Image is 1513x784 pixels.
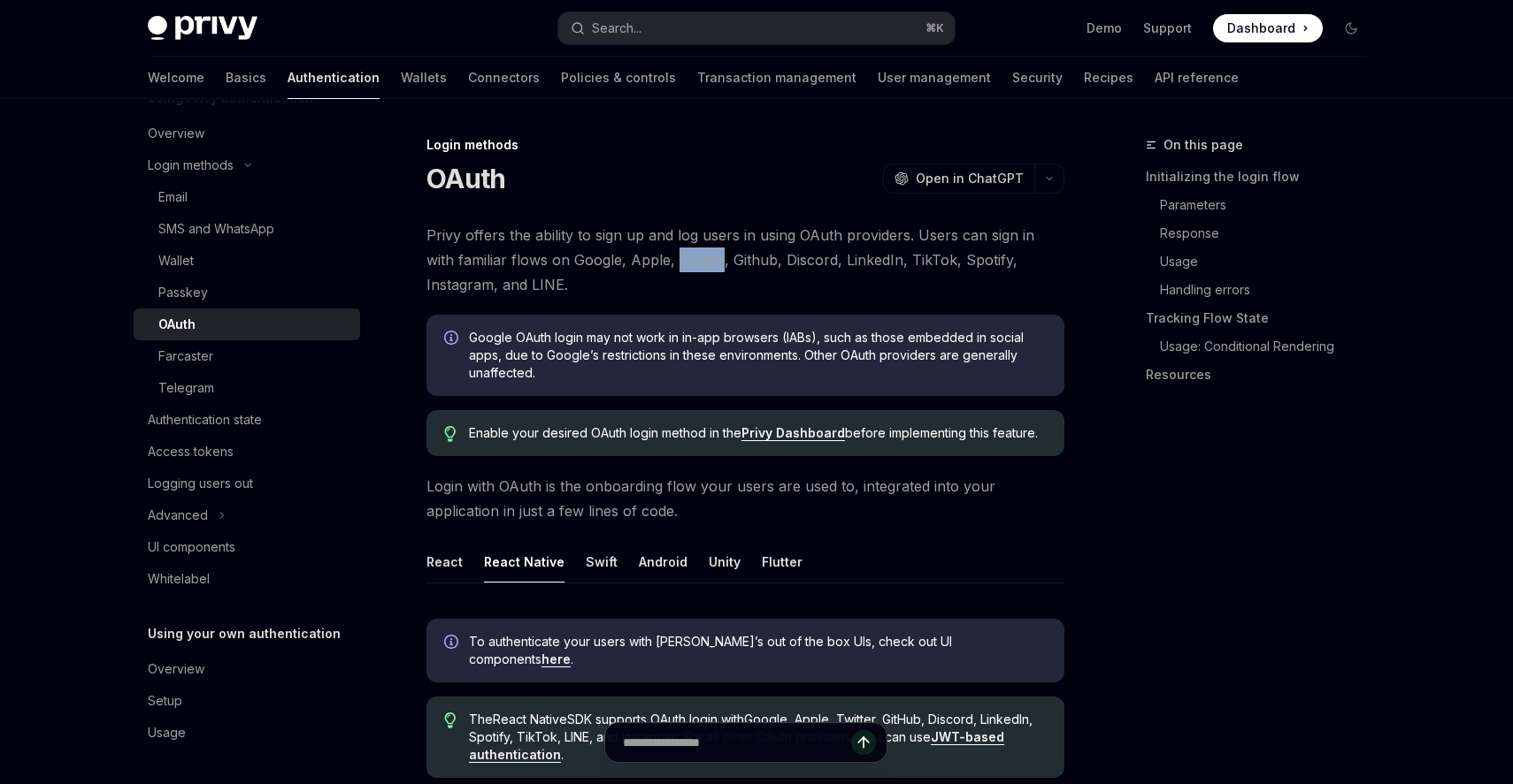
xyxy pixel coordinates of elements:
a: Parameters [1160,191,1379,219]
a: User management [878,57,991,99]
a: Handling errors [1160,276,1379,304]
a: here [541,651,571,667]
div: Whitelabel [148,568,210,590]
div: Login methods [426,136,1064,154]
span: Open in ChatGPT [916,170,1024,187]
a: Passkey [134,277,360,308]
span: Login with OAuth is the onboarding flow your users are used to, integrated into your application ... [426,474,1064,523]
a: Farcaster [134,340,360,372]
div: Logging users out [148,473,253,494]
a: Whitelabel [134,563,360,595]
button: React [426,541,463,582]
h5: Using your own authentication [148,623,341,644]
a: Resources [1146,361,1379,389]
a: Overview [134,118,360,149]
a: Demo [1087,19,1122,37]
a: Wallets [401,57,447,99]
div: Search... [592,18,641,39]
svg: Info [444,331,462,348]
a: Wallet [134,245,360,277]
svg: Info [444,635,462,652]
button: Flutter [762,541,803,582]
span: To authenticate your users with [PERSON_NAME]’s out of the box UIs, check out UI components . [469,633,1047,668]
span: On this page [1164,134,1243,156]
button: Toggle dark mode [1337,14,1365,42]
div: UI components [148,537,235,558]
a: Authentication [288,57,380,99]
button: Android [639,541,687,582]
img: dark logo [148,16,257,41]
div: Login methods [148,155,234,176]
a: Tracking Flow State [1146,304,1379,332]
div: Authentication state [148,409,262,430]
a: Transaction management [697,57,856,99]
button: Send message [851,730,876,755]
button: Swift [586,541,618,582]
button: React Native [484,541,564,582]
a: Initializing the login flow [1146,163,1379,191]
a: Access tokens [134,436,360,468]
a: Privy Dashboard [741,425,845,441]
a: Overview [134,653,360,685]
div: Access tokens [148,441,234,462]
a: Email [134,181,360,213]
svg: Tip [444,712,457,728]
a: Welcome [148,57,204,99]
span: Google OAuth login may not work in in-app browsers (IABs), such as those embedded in social apps,... [469,329,1047,382]
a: UI components [134,531,360,563]
div: Passkey [158,282,208,303]
div: Overview [148,658,204,680]
div: Telegram [158,377,214,399]
h1: OAuth [426,163,505,194]
a: Basics [226,57,266,99]
svg: Tip [444,426,457,442]
a: API reference [1155,57,1239,99]
a: Dashboard [1213,14,1323,42]
div: SMS and WhatsApp [158,218,274,240]
span: Dashboard [1227,19,1295,37]
div: Farcaster [158,346,213,367]
div: Usage [148,722,186,743]
div: Email [158,186,188,208]
span: The React Native SDK supports OAuth login with Google, Apple, Twitter, GitHub, Discord, LinkedIn,... [469,711,1047,764]
a: Usage [1160,247,1379,276]
span: Enable your desired OAuth login method in the before implementing this feature. [469,424,1047,442]
a: Usage [134,717,360,749]
button: Open in ChatGPT [883,164,1034,194]
span: Privy offers the ability to sign up and log users in using OAuth providers. Users can sign in wit... [426,223,1064,297]
a: OAuth [134,308,360,340]
a: Authentication state [134,404,360,436]
div: Setup [148,690,182,712]
a: Logging users out [134,468,360,499]
a: SMS and WhatsApp [134,213,360,245]
button: Search...⌘K [558,12,955,44]
a: Setup [134,685,360,717]
div: Advanced [148,505,208,526]
div: Overview [148,123,204,144]
a: Support [1143,19,1192,37]
span: ⌘ K [925,21,944,35]
a: Usage: Conditional Rendering [1160,332,1379,361]
a: Security [1012,57,1063,99]
div: Wallet [158,250,194,271]
a: Policies & controls [561,57,676,99]
a: Recipes [1084,57,1133,99]
a: Telegram [134,372,360,404]
button: Unity [709,541,741,582]
a: Response [1160,219,1379,247]
div: OAuth [158,314,196,335]
a: Connectors [468,57,540,99]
